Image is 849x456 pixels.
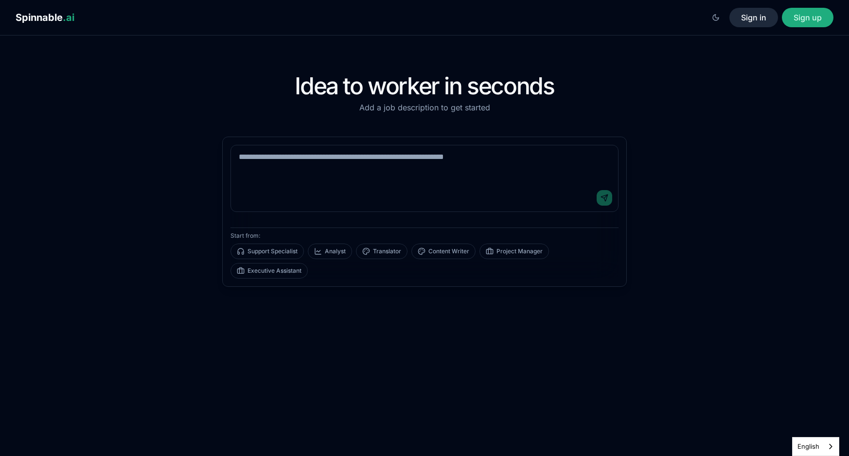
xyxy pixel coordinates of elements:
[356,244,407,259] button: Translator
[230,232,619,240] p: Start from:
[222,74,627,98] h1: Idea to worker in seconds
[792,437,839,456] aside: Language selected: English
[230,263,308,279] button: Executive Assistant
[706,8,725,27] button: Switch to light mode
[793,438,839,456] a: English
[16,12,74,23] span: Spinnable
[782,8,833,27] button: Sign up
[63,12,74,23] span: .ai
[729,8,778,27] button: Sign in
[411,244,476,259] button: Content Writer
[479,244,549,259] button: Project Manager
[230,244,304,259] button: Support Specialist
[792,437,839,456] div: Language
[222,102,627,113] p: Add a job description to get started
[308,244,352,259] button: Analyst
